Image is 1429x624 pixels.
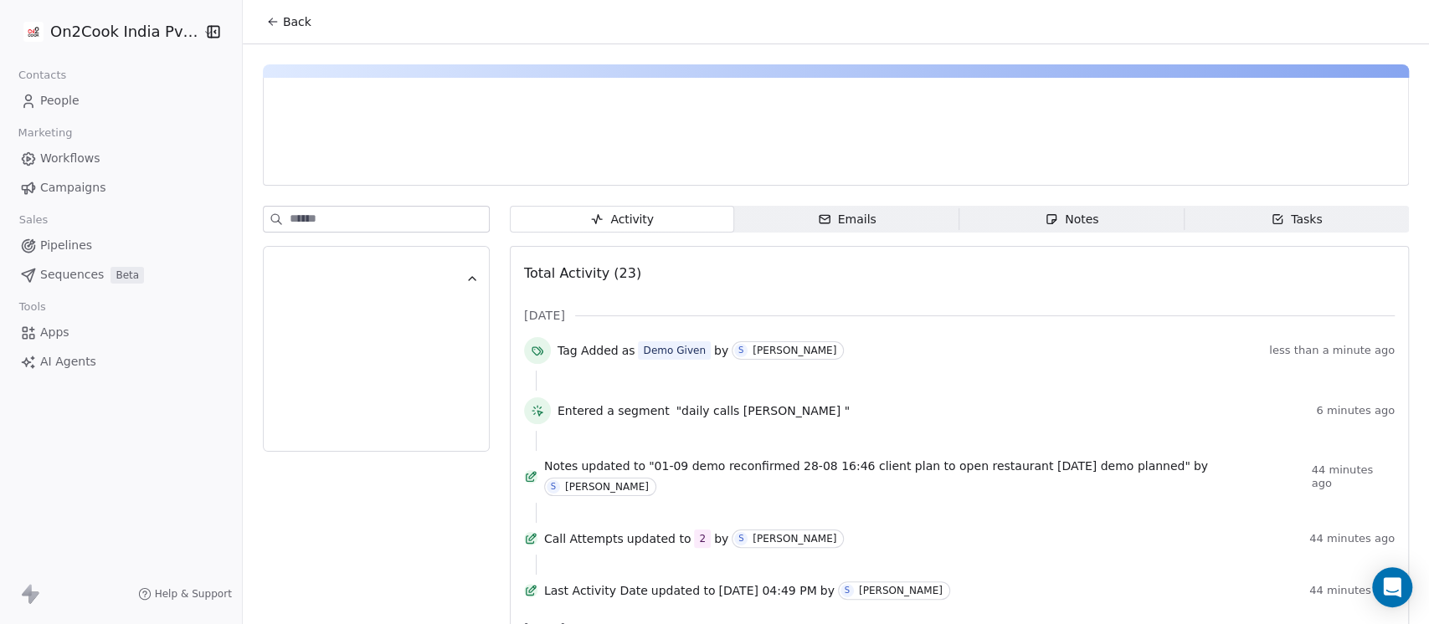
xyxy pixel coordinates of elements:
[40,266,104,284] span: Sequences
[622,342,635,359] span: as
[581,458,645,474] span: updated to
[699,530,706,547] div: 2
[40,237,92,254] span: Pipelines
[649,458,1190,474] span: "01-09 demo reconfirmed 28-08 16:46 client plan to open restaurant [DATE] demo planned"
[1269,344,1395,357] span: less than a minute ago
[12,294,53,320] span: Tools
[40,92,80,110] span: People
[738,532,743,545] div: S
[1309,532,1395,545] span: 44 minutes ago
[643,343,706,358] div: Demo Given
[256,7,321,37] button: Back
[627,530,691,547] span: updated to
[1194,458,1208,474] span: by
[524,307,565,324] span: [DATE]
[20,18,192,46] button: On2Cook India Pvt. Ltd.
[13,232,229,259] a: Pipelines
[714,530,728,547] span: by
[23,22,44,42] img: on2cook%20logo-04%20copy.jpg
[544,582,648,599] span: Last Activity Date
[13,87,229,115] a: People
[714,342,728,359] span: by
[1309,584,1395,597] span: 44 minutes ago
[40,353,96,371] span: AI Agents
[753,533,836,545] div: [PERSON_NAME]
[738,344,743,357] div: S
[818,211,876,228] div: Emails
[1316,404,1395,417] span: 6 minutes ago
[50,21,198,43] span: On2Cook India Pvt. Ltd.
[138,587,232,601] a: Help & Support
[283,13,311,30] span: Back
[111,267,144,284] span: Beta
[718,582,816,599] span: [DATE] 04:49 PM
[558,342,619,359] span: Tag Added
[155,587,232,601] span: Help & Support
[40,324,69,341] span: Apps
[11,63,74,88] span: Contacts
[544,458,578,474] span: Notes
[40,150,100,167] span: Workflows
[551,480,556,494] div: S
[651,582,716,599] span: updated to
[565,481,649,493] div: [PERSON_NAME]
[1311,463,1395,490] span: 44 minutes ago
[11,120,80,146] span: Marketing
[13,319,229,346] a: Apps
[524,265,641,281] span: Total Activity (23)
[1045,211,1098,228] div: Notes
[1372,567,1412,607] div: Open Intercom Messenger
[1271,211,1323,228] div: Tasks
[13,174,229,202] a: Campaigns
[558,402,670,419] span: Entered a segment
[12,207,55,233] span: Sales
[40,179,105,197] span: Campaigns
[820,582,835,599] span: by
[753,345,836,356] div: [PERSON_NAME]
[859,585,943,596] div: [PERSON_NAME]
[676,402,849,419] span: "daily calls [PERSON_NAME] "
[13,348,229,376] a: AI Agents
[544,530,624,547] span: Call Attempts
[13,261,229,289] a: SequencesBeta
[845,584,850,597] div: S
[13,145,229,172] a: Workflows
